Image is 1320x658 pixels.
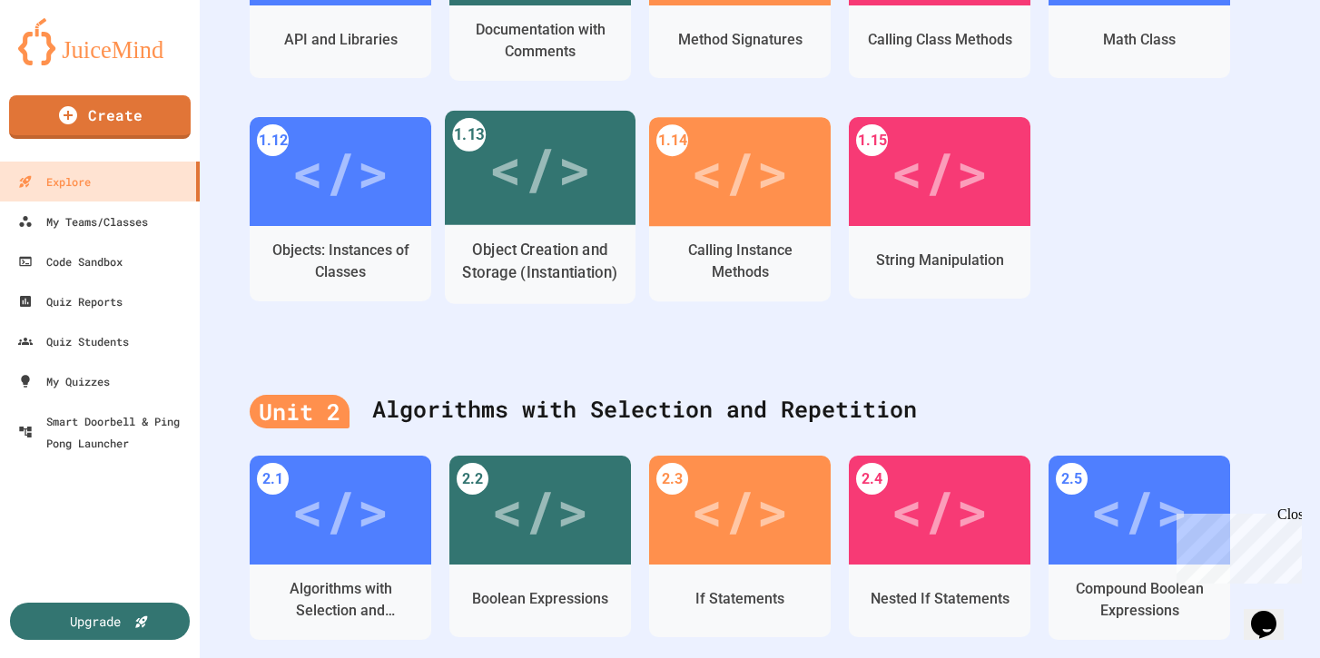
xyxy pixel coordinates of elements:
[457,463,488,495] div: 2.2
[691,469,789,551] div: </>
[18,171,91,192] div: Explore
[18,370,110,392] div: My Quizzes
[18,410,192,454] div: Smart Doorbell & Ping Pong Launcher
[463,19,617,63] div: Documentation with Comments
[1169,506,1302,584] iframe: chat widget
[472,588,608,610] div: Boolean Expressions
[291,469,389,551] div: </>
[452,118,486,152] div: 1.13
[70,612,121,631] div: Upgrade
[9,95,191,139] a: Create
[1056,463,1088,495] div: 2.5
[257,124,289,156] div: 1.12
[1090,469,1188,551] div: </>
[856,124,888,156] div: 1.15
[284,29,398,51] div: API and Libraries
[459,240,622,285] div: Object Creation and Storage (Instantiation)
[18,330,129,352] div: Quiz Students
[291,131,389,212] div: </>
[1103,29,1176,51] div: Math Class
[678,29,803,51] div: Method Signatures
[691,131,789,212] div: </>
[868,29,1012,51] div: Calling Class Methods
[250,374,1270,447] div: Algorithms with Selection and Repetition
[488,125,591,211] div: </>
[891,469,989,551] div: </>
[250,395,350,429] div: Unit 2
[263,240,418,283] div: Objects: Instances of Classes
[695,588,784,610] div: If Statements
[871,588,1010,610] div: Nested If Statements
[18,18,182,65] img: logo-orange.svg
[876,250,1004,271] div: String Manipulation
[1244,585,1302,640] iframe: chat widget
[491,469,589,551] div: </>
[18,290,123,312] div: Quiz Reports
[856,463,888,495] div: 2.4
[663,240,817,283] div: Calling Instance Methods
[263,578,418,622] div: Algorithms with Selection and Repetition
[7,7,125,115] div: Chat with us now!Close
[257,463,289,495] div: 2.1
[891,131,989,212] div: </>
[18,250,123,272] div: Code Sandbox
[656,124,688,156] div: 1.14
[18,211,148,232] div: My Teams/Classes
[656,463,688,495] div: 2.3
[1062,578,1217,622] div: Compound Boolean Expressions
